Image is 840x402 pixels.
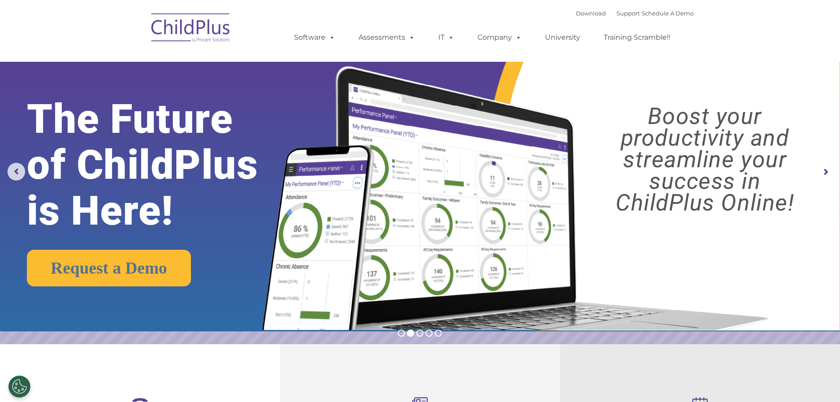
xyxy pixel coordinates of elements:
rs-layer: The Future of ChildPlus is Here! [27,96,295,234]
a: Schedule A Demo [642,10,694,17]
a: IT [429,29,463,46]
font: | [576,10,694,17]
a: Download [576,10,606,17]
a: Training Scramble!! [595,29,679,46]
button: Cookies Settings [8,376,30,398]
img: ChildPlus by Procare Solutions [147,7,235,51]
span: Last name [123,58,149,65]
a: Assessments [350,29,424,46]
a: Support [616,10,640,17]
a: Company [469,29,530,46]
rs-layer: Boost your productivity and streamline your success in ChildPlus Online! [580,105,829,214]
a: Request a Demo [27,250,191,286]
a: Software [285,29,344,46]
span: Phone number [123,94,160,101]
a: University [536,29,589,46]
